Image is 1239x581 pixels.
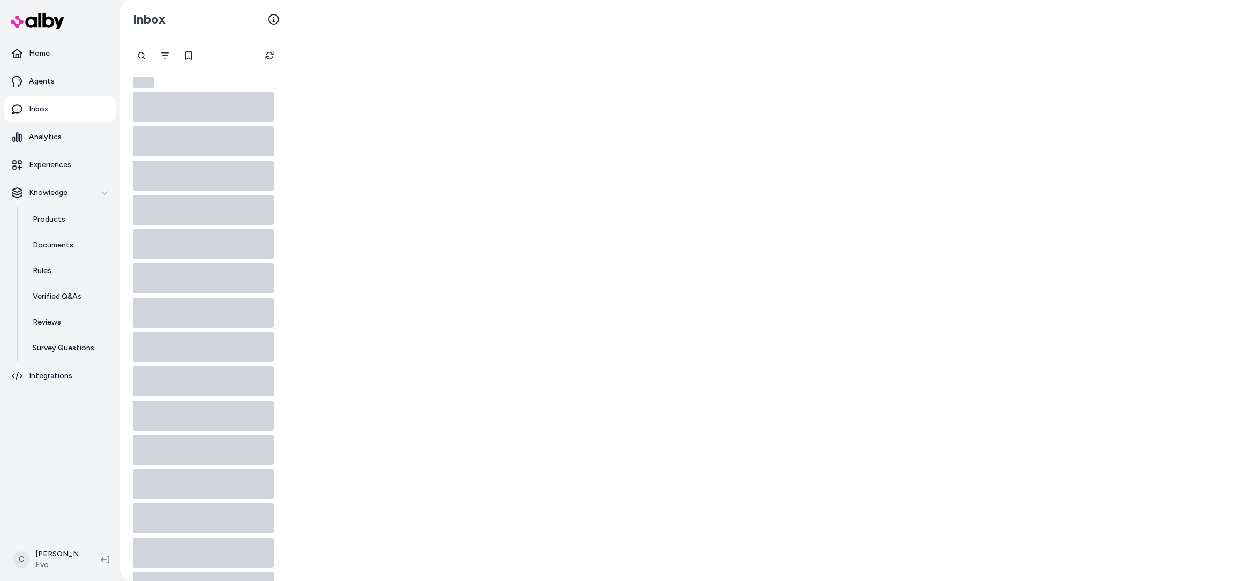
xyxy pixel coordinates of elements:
button: Refresh [259,45,280,66]
a: Survey Questions [22,335,116,361]
a: Integrations [4,363,116,389]
a: Products [22,207,116,232]
img: alby Logo [11,13,64,29]
span: C [13,551,30,568]
p: Products [33,214,65,225]
a: Experiences [4,152,116,178]
p: Documents [33,240,73,251]
p: Home [29,48,50,59]
a: Documents [22,232,116,258]
p: Analytics [29,132,62,142]
button: Filter [154,45,176,66]
a: Verified Q&As [22,284,116,310]
p: Rules [33,266,51,276]
p: Knowledge [29,187,67,198]
p: Verified Q&As [33,291,81,302]
a: Home [4,41,116,66]
a: Agents [4,69,116,94]
a: Analytics [4,124,116,150]
button: C[PERSON_NAME]Evo [6,542,92,577]
h2: Inbox [133,11,166,27]
p: Integrations [29,371,72,381]
span: Evo [35,560,84,570]
p: Agents [29,76,55,87]
p: Survey Questions [33,343,94,353]
p: Reviews [33,317,61,328]
a: Inbox [4,96,116,122]
p: Experiences [29,160,71,170]
button: Knowledge [4,180,116,206]
p: [PERSON_NAME] [35,549,84,560]
a: Rules [22,258,116,284]
a: Reviews [22,310,116,335]
p: Inbox [29,104,48,115]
